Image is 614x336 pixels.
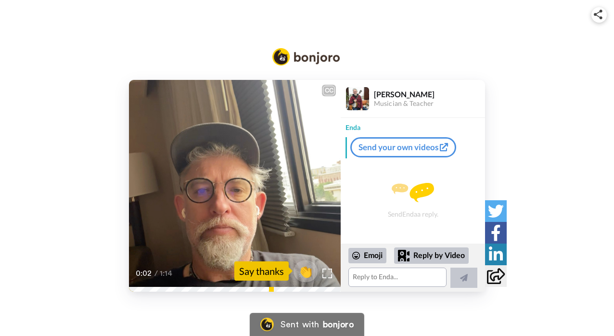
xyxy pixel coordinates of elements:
[374,90,485,99] div: [PERSON_NAME]
[341,162,485,239] div: Send Enda a reply.
[594,10,602,19] img: ic_share.svg
[154,268,158,279] span: /
[348,248,386,263] div: Emoji
[272,48,340,65] img: Bonjoro Logo
[394,247,469,264] div: Reply by Video
[346,87,369,110] img: Profile Image
[398,250,409,261] div: Reply by Video
[160,268,177,279] span: 1:14
[294,263,318,279] span: 👏
[136,268,153,279] span: 0:02
[322,269,332,278] img: Full screen
[341,118,485,132] div: Enda
[323,86,335,95] div: CC
[294,260,318,282] button: 👏
[374,100,485,108] div: Musician & Teacher
[250,313,364,336] a: Bonjoro LogoSent withbonjoro
[234,261,289,281] div: Say thanks
[281,320,319,329] div: Sent with
[350,137,456,157] a: Send your own videos
[260,318,274,331] img: Bonjoro Logo
[323,320,354,329] div: bonjoro
[392,183,434,202] img: message.svg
